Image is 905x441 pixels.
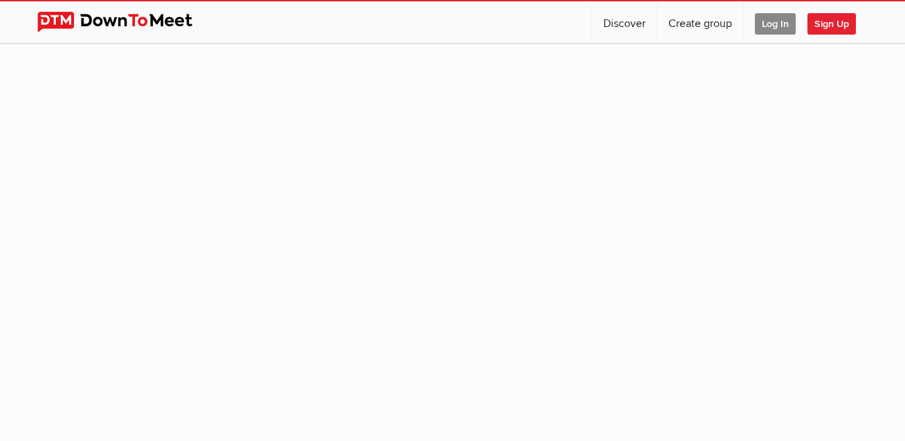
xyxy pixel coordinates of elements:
[807,1,867,43] a: Sign Up
[592,1,657,43] a: Discover
[807,13,856,35] span: Sign Up
[755,13,796,35] span: Log In
[37,12,214,33] img: DownToMeet
[657,1,743,43] a: Create group
[744,1,807,43] a: Log In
